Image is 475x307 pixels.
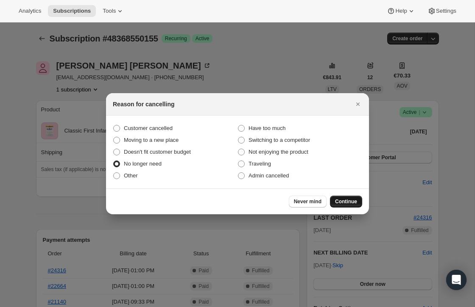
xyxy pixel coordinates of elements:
[103,8,116,14] span: Tools
[382,5,420,17] button: Help
[249,172,289,179] span: Admin cancelled
[14,5,46,17] button: Analytics
[19,8,41,14] span: Analytics
[124,125,173,131] span: Customer cancelled
[124,137,179,143] span: Moving to a new place
[436,8,456,14] span: Settings
[335,198,357,205] span: Continue
[113,100,174,108] h2: Reason for cancelling
[53,8,91,14] span: Subscriptions
[422,5,461,17] button: Settings
[249,149,308,155] span: Not enjoying the product
[249,137,310,143] span: Switching to a competitor
[249,160,271,167] span: Traveling
[352,98,364,110] button: Close
[98,5,129,17] button: Tools
[48,5,96,17] button: Subscriptions
[446,270,467,290] div: Open Intercom Messenger
[294,198,321,205] span: Never mind
[124,172,138,179] span: Other
[289,196,327,207] button: Never mind
[124,149,191,155] span: Doesn't fit customer budget
[395,8,407,14] span: Help
[124,160,162,167] span: No longer need
[249,125,285,131] span: Have too much
[330,196,362,207] button: Continue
